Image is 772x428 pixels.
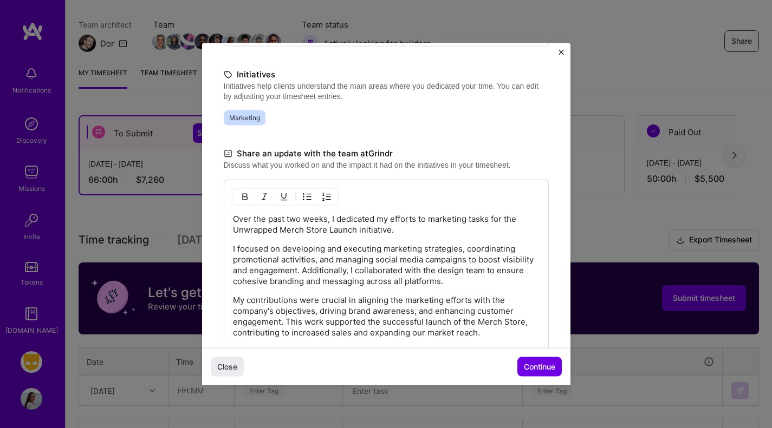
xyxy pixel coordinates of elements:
label: Discuss what you worked on and the impact it had on the initiatives in your timesheet. [224,160,549,170]
input: Enter a Loom or other video link... [224,22,549,46]
label: Share an update with the team at Grindr [224,147,549,160]
img: Underline [280,192,288,201]
button: Close [211,357,244,377]
p: My contributions were crucial in aligning the marketing efforts with the company's objectives, dr... [233,294,540,338]
i: icon DocumentBlack [224,147,232,160]
img: Italic [260,192,269,201]
img: UL [303,192,312,201]
span: Continue [524,361,555,372]
p: Over the past two weeks, I dedicated my efforts to marketing tasks for the Unwrapped Merch Store ... [233,213,540,235]
p: I focused on developing and executing marketing strategies, coordinating promotional activities, ... [233,243,540,286]
label: Initiatives [224,68,549,81]
img: Divider [295,190,296,203]
img: Bold [241,192,249,201]
img: OL [322,192,331,201]
label: Initiatives help clients understand the main areas where you dedicated your time. You can edit by... [224,81,549,101]
span: Close [217,361,237,372]
button: Continue [517,357,562,377]
i: icon TagBlack [224,68,232,81]
button: Close [559,49,564,61]
span: Marketing [224,110,265,125]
